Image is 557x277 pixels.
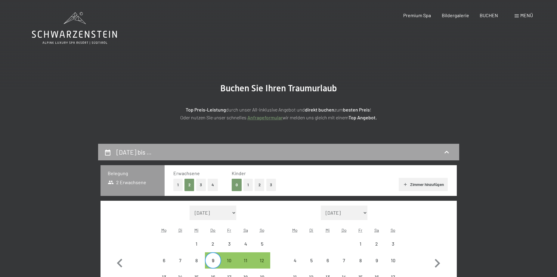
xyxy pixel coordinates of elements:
div: 4 [238,241,253,257]
p: durch unser All-inklusive Angebot und zum ! Oder nutzen Sie unser schnelles wir melden uns gleich... [128,106,429,121]
strong: Top Preis-Leistung [186,107,226,112]
div: Fri May 08 2026 [352,252,368,269]
div: Abreise nicht möglich [385,236,401,252]
a: BUCHEN [480,12,498,18]
span: Kinder [232,170,246,176]
div: 8 [189,258,204,273]
div: 4 [287,258,302,273]
div: 2 [369,241,384,257]
span: Erwachsene [173,170,200,176]
div: Abreise nicht möglich [205,236,221,252]
span: Buchen Sie Ihren Traumurlaub [220,83,337,93]
a: Anfrageformular [247,115,283,120]
div: Abreise nicht möglich [172,252,188,269]
abbr: Mittwoch [326,228,330,233]
div: Fri May 01 2026 [352,236,368,252]
div: 3 [385,241,401,257]
div: 6 [320,258,335,273]
div: Wed Apr 01 2026 [188,236,205,252]
button: 2 [184,179,194,191]
div: Sun Apr 12 2026 [254,252,270,269]
button: 1 [173,179,183,191]
div: Abreise nicht möglich [156,252,172,269]
abbr: Freitag [227,228,231,233]
div: Abreise möglich [237,252,254,269]
button: 0 [232,179,242,191]
abbr: Donnerstag [342,228,347,233]
div: Abreise nicht möglich [303,252,320,269]
div: Abreise nicht möglich [352,252,368,269]
button: 3 [266,179,276,191]
abbr: Sonntag [391,228,395,233]
abbr: Mittwoch [194,228,199,233]
div: Abreise nicht möglich [221,236,237,252]
div: Fri Apr 10 2026 [221,252,237,269]
abbr: Montag [292,228,298,233]
div: Abreise nicht möglich [287,252,303,269]
abbr: Samstag [374,228,379,233]
div: 10 [222,258,237,273]
button: 1 [243,179,253,191]
div: Abreise möglich [221,252,237,269]
h3: Belegung [108,170,157,177]
div: 1 [189,241,204,257]
div: 3 [222,241,237,257]
div: Abreise nicht möglich [352,236,368,252]
div: Abreise nicht möglich [188,236,205,252]
abbr: Dienstag [309,228,313,233]
div: Mon Apr 06 2026 [156,252,172,269]
abbr: Freitag [358,228,362,233]
a: Bildergalerie [442,12,469,18]
abbr: Donnerstag [210,228,215,233]
button: 4 [208,179,218,191]
span: Menü [520,12,533,18]
div: Abreise möglich [205,252,221,269]
div: Abreise möglich [254,252,270,269]
button: 2 [255,179,265,191]
div: Sun May 03 2026 [385,236,401,252]
div: 7 [336,258,351,273]
div: Tue May 05 2026 [303,252,320,269]
div: 8 [353,258,368,273]
strong: besten Preis [343,107,370,112]
span: 2 Erwachsene [108,179,147,186]
div: Sat Apr 04 2026 [237,236,254,252]
div: Abreise nicht möglich [188,252,205,269]
button: Zimmer hinzufügen [399,178,448,191]
div: 9 [369,258,384,273]
div: Sun May 10 2026 [385,252,401,269]
strong: Top Angebot. [348,115,377,120]
div: 1 [353,241,368,257]
div: 10 [385,258,401,273]
div: 9 [206,258,221,273]
div: 6 [156,258,172,273]
div: Wed Apr 08 2026 [188,252,205,269]
div: Abreise nicht möglich [237,236,254,252]
div: 12 [254,258,269,273]
div: Thu Apr 02 2026 [205,236,221,252]
div: Mon May 04 2026 [287,252,303,269]
div: Abreise nicht möglich [320,252,336,269]
div: Abreise nicht möglich [369,252,385,269]
abbr: Montag [161,228,167,233]
div: 5 [304,258,319,273]
div: Fri Apr 03 2026 [221,236,237,252]
abbr: Samstag [243,228,248,233]
div: Sat May 09 2026 [369,252,385,269]
div: Abreise nicht möglich [385,252,401,269]
div: Abreise nicht möglich [254,236,270,252]
button: 3 [196,179,206,191]
div: Thu May 07 2026 [336,252,352,269]
div: Thu Apr 09 2026 [205,252,221,269]
div: 7 [173,258,188,273]
div: 5 [254,241,269,257]
div: Abreise nicht möglich [369,236,385,252]
abbr: Dienstag [178,228,182,233]
div: 11 [238,258,253,273]
a: Premium Spa [403,12,431,18]
abbr: Sonntag [260,228,265,233]
div: Abreise nicht möglich [336,252,352,269]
